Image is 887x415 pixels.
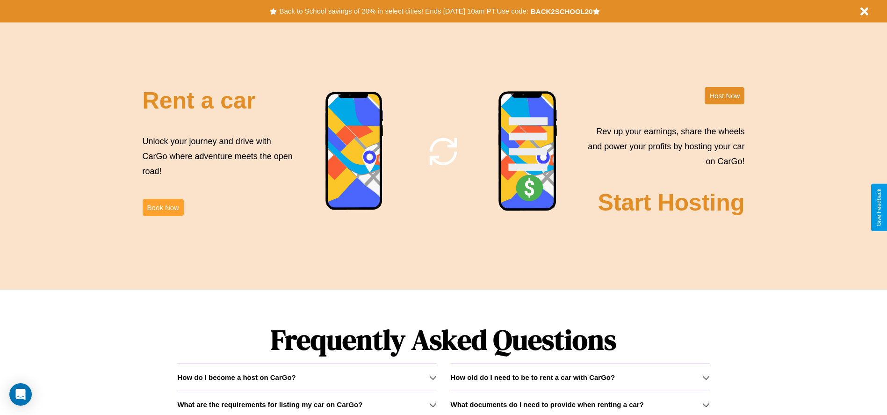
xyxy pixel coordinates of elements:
[705,87,744,104] button: Host Now
[177,400,362,408] h3: What are the requirements for listing my car on CarGo?
[451,400,644,408] h3: What documents do I need to provide when renting a car?
[498,91,558,212] img: phone
[598,189,745,216] h2: Start Hosting
[143,199,184,216] button: Book Now
[451,373,615,381] h3: How old do I need to be to rent a car with CarGo?
[177,316,709,364] h1: Frequently Asked Questions
[876,189,882,226] div: Give Feedback
[582,124,744,169] p: Rev up your earnings, share the wheels and power your profits by hosting your car on CarGo!
[325,91,384,211] img: phone
[143,134,296,179] p: Unlock your journey and drive with CarGo where adventure meets the open road!
[177,373,296,381] h3: How do I become a host on CarGo?
[531,7,593,15] b: BACK2SCHOOL20
[9,383,32,406] div: Open Intercom Messenger
[277,5,530,18] button: Back to School savings of 20% in select cities! Ends [DATE] 10am PT.Use code:
[143,87,256,114] h2: Rent a car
